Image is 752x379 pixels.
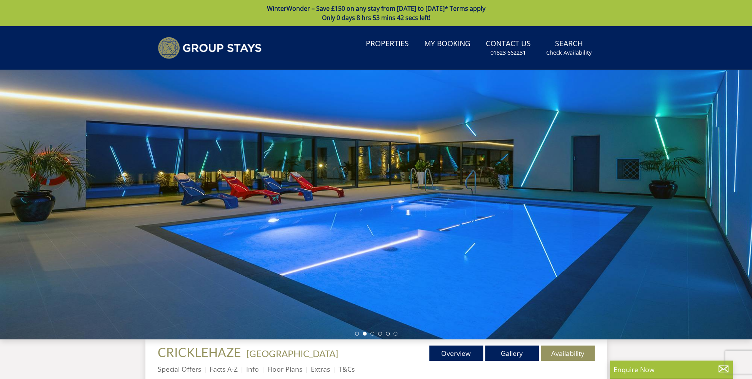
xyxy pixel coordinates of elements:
[158,345,241,360] span: CRICKLEHAZE
[543,35,595,60] a: SearchCheck Availability
[541,346,595,361] a: Availability
[614,364,729,374] p: Enquire Now
[338,364,355,374] a: T&Cs
[158,364,201,374] a: Special Offers
[429,346,483,361] a: Overview
[246,364,259,374] a: Info
[247,348,338,359] a: [GEOGRAPHIC_DATA]
[158,345,243,360] a: CRICKLEHAZE
[483,35,534,60] a: Contact Us01823 662231
[363,35,412,53] a: Properties
[485,346,539,361] a: Gallery
[546,49,592,57] small: Check Availability
[421,35,474,53] a: My Booking
[158,37,262,59] img: Group Stays
[210,364,238,374] a: Facts A-Z
[490,49,526,57] small: 01823 662231
[243,348,338,359] span: -
[311,364,330,374] a: Extras
[322,13,430,22] span: Only 0 days 8 hrs 53 mins 42 secs left!
[267,364,302,374] a: Floor Plans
